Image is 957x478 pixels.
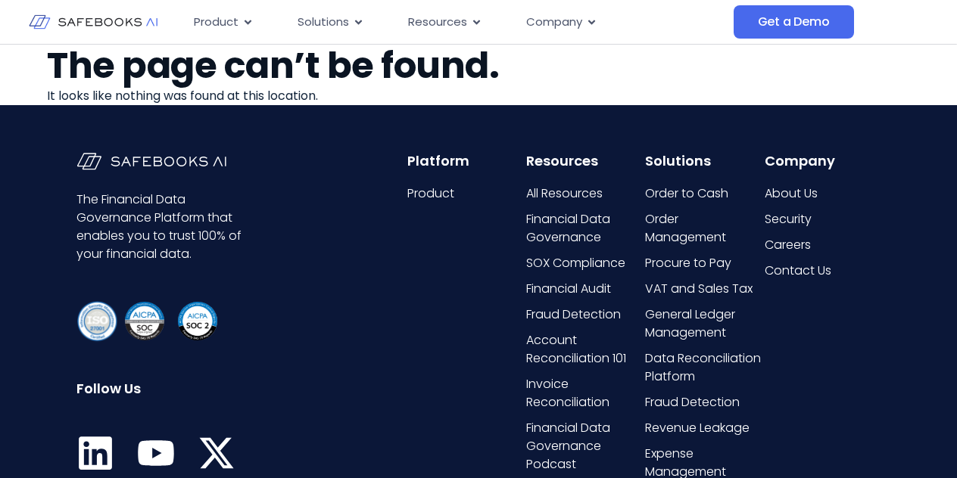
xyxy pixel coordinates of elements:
[765,210,881,228] a: Security
[765,236,811,254] span: Careers
[645,185,728,203] span: Order to Cash
[526,419,642,473] a: Financial Data Governance Podcast
[765,210,812,228] span: Security
[182,8,734,37] div: Menu Toggle
[645,185,761,203] a: Order to Cash
[734,5,854,39] a: Get a Demo
[298,14,349,31] span: Solutions
[645,254,761,272] a: Procure to Pay
[645,280,753,298] span: VAT and Sales Tax
[526,14,582,31] span: Company
[645,393,761,411] a: Fraud Detection
[526,254,642,272] a: SOX Compliance
[645,419,750,437] span: Revenue Leakage
[765,236,881,254] a: Careers
[182,8,734,37] nav: Menu
[526,185,603,203] span: All Resources
[526,210,642,247] a: Financial Data Governance
[408,14,467,31] span: Resources
[407,185,523,203] a: Product
[526,306,621,324] span: Fraud Detection
[765,185,818,203] span: About Us
[645,210,761,247] a: Order Management
[645,393,740,411] span: Fraud Detection
[526,331,642,368] a: Account Reconciliation 101
[47,87,910,105] p: It looks like nothing was found at this location.
[407,153,523,169] h6: Platform
[645,254,731,272] span: Procure to Pay
[765,185,881,203] a: About Us
[526,185,642,203] a: All Resources
[526,280,611,298] span: Financial Audit
[765,262,831,280] span: Contact Us
[758,14,830,29] span: Get a Demo
[407,185,454,203] span: Product
[645,153,761,169] h6: Solutions
[526,153,642,169] h6: Resources
[765,262,881,280] a: Contact Us
[645,419,761,437] a: Revenue Leakage
[526,280,642,298] a: Financial Audit
[526,375,642,411] a: Invoice Reconciliation
[76,191,243,263] p: The Financial Data Governance Platform that enables you to trust 100% of your financial data.
[765,153,881,169] h6: Company
[645,349,761,386] a: Data Reconciliation Platform
[645,280,761,298] a: VAT and Sales Tax
[526,254,625,272] span: SOX Compliance
[526,306,642,324] a: Fraud Detection
[645,306,761,342] a: General Ledger Management
[194,14,238,31] span: Product
[76,380,243,397] h6: Follow Us
[47,45,910,87] h1: The page can’t be found.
